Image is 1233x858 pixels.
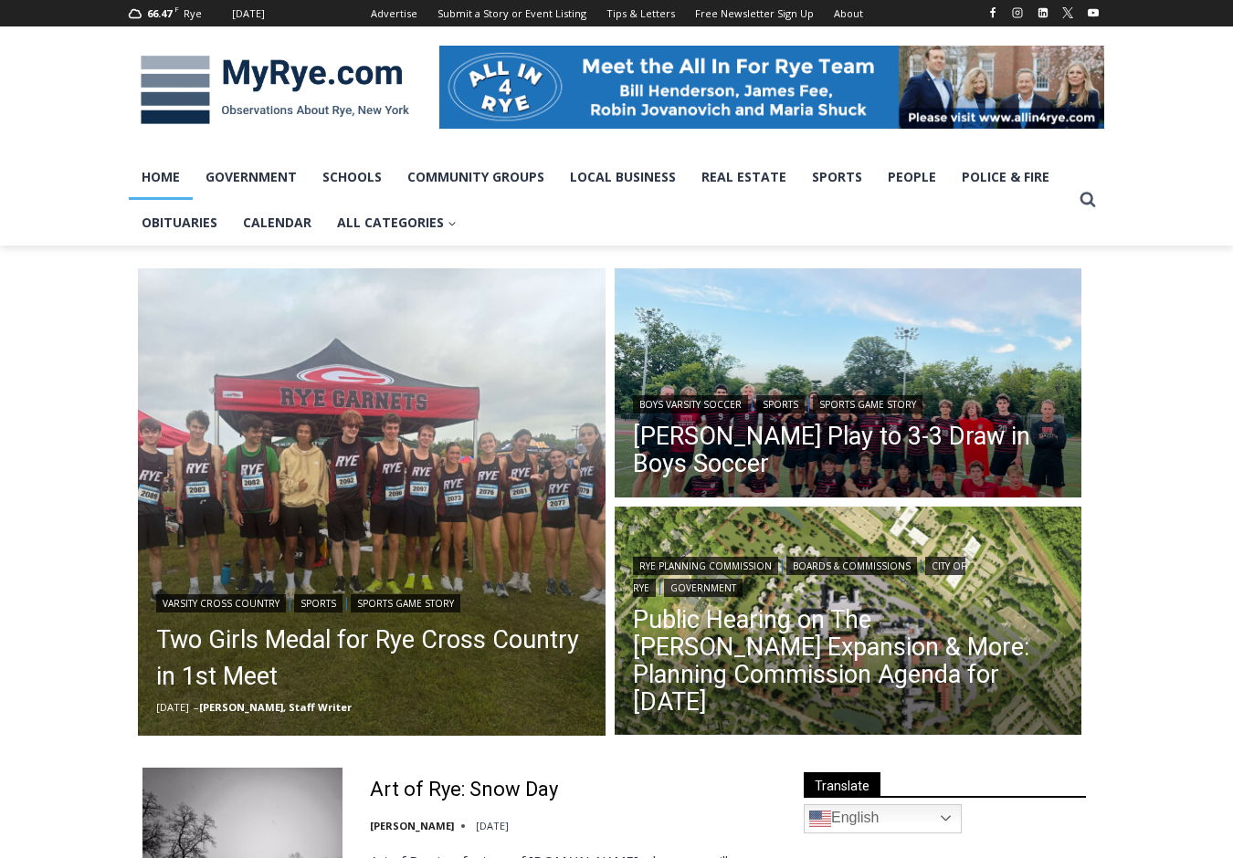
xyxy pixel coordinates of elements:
a: Instagram [1006,2,1028,24]
a: Sports [799,154,875,200]
a: Schools [310,154,395,200]
a: Real Estate [689,154,799,200]
div: Rye [184,5,202,22]
img: (PHOTO: The 2025 Rye Boys Varsity Soccer team. Contributed.) [615,268,1082,502]
a: [PERSON_NAME] Play to 3-3 Draw in Boys Soccer [633,423,1064,477]
img: All in for Rye [439,46,1104,128]
a: Boards & Commissions [786,557,917,575]
a: Sports Game Story [813,395,922,413]
a: Obituaries [129,200,230,246]
a: Two Girls Medal for Rye Cross Country in 1st Meet [156,622,587,695]
img: (PHOTO: Illustrative plan of The Osborn's proposed site plan from the July 105h public hearing. T... [615,507,1082,740]
a: Home [129,154,193,200]
a: Read More Rye, Harrison Play to 3-3 Draw in Boys Soccer [615,268,1082,502]
a: Community Groups [395,154,557,200]
span: All Categories [337,213,457,233]
a: Varsity Cross Country [156,594,286,612]
div: | | [156,591,587,612]
a: Read More Public Hearing on The Osborn Expansion & More: Planning Commission Agenda for Tuesday, ... [615,507,1082,740]
a: People [875,154,949,200]
a: YouTube [1082,2,1104,24]
div: [DATE] [232,5,265,22]
a: Sports [294,594,342,612]
a: English [804,804,962,833]
a: Boys Varsity Soccer [633,395,748,413]
a: City of Rye [633,557,965,597]
time: [DATE] [476,819,509,832]
img: (PHOTO: The Rye Varsity Cross Country team after their first meet on Saturday, September 6, 2025.... [138,268,606,736]
a: Sports Game Story [351,594,460,612]
nav: Primary Navigation [129,154,1071,246]
a: Linkedin [1032,2,1054,24]
img: MyRye.com [129,43,421,138]
a: Rye Planning Commission [633,557,778,575]
span: – [194,700,199,714]
a: Art of Rye: Snow Day [370,777,558,803]
a: [PERSON_NAME], Staff Writer [199,700,352,714]
a: Government [664,579,743,597]
a: Facebook [982,2,1004,24]
span: 66.47 [147,6,172,20]
a: Sports [756,395,805,413]
div: | | [633,392,1064,413]
a: Read More Two Girls Medal for Rye Cross Country in 1st Meet [138,268,606,736]
span: F [174,4,179,14]
button: View Search Form [1071,183,1104,216]
a: Public Hearing on The [PERSON_NAME] Expansion & More: Planning Commission Agenda for [DATE] [633,606,1064,716]
time: [DATE] [156,700,189,714]
a: [PERSON_NAME] [370,819,454,832]
a: All Categories [324,200,469,246]
a: Calendar [230,200,324,246]
div: | | | [633,553,1064,597]
a: X [1057,2,1079,24]
a: Local Business [557,154,689,200]
span: Translate [804,772,880,797]
img: en [809,808,831,830]
a: Police & Fire [949,154,1062,200]
a: Government [193,154,310,200]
